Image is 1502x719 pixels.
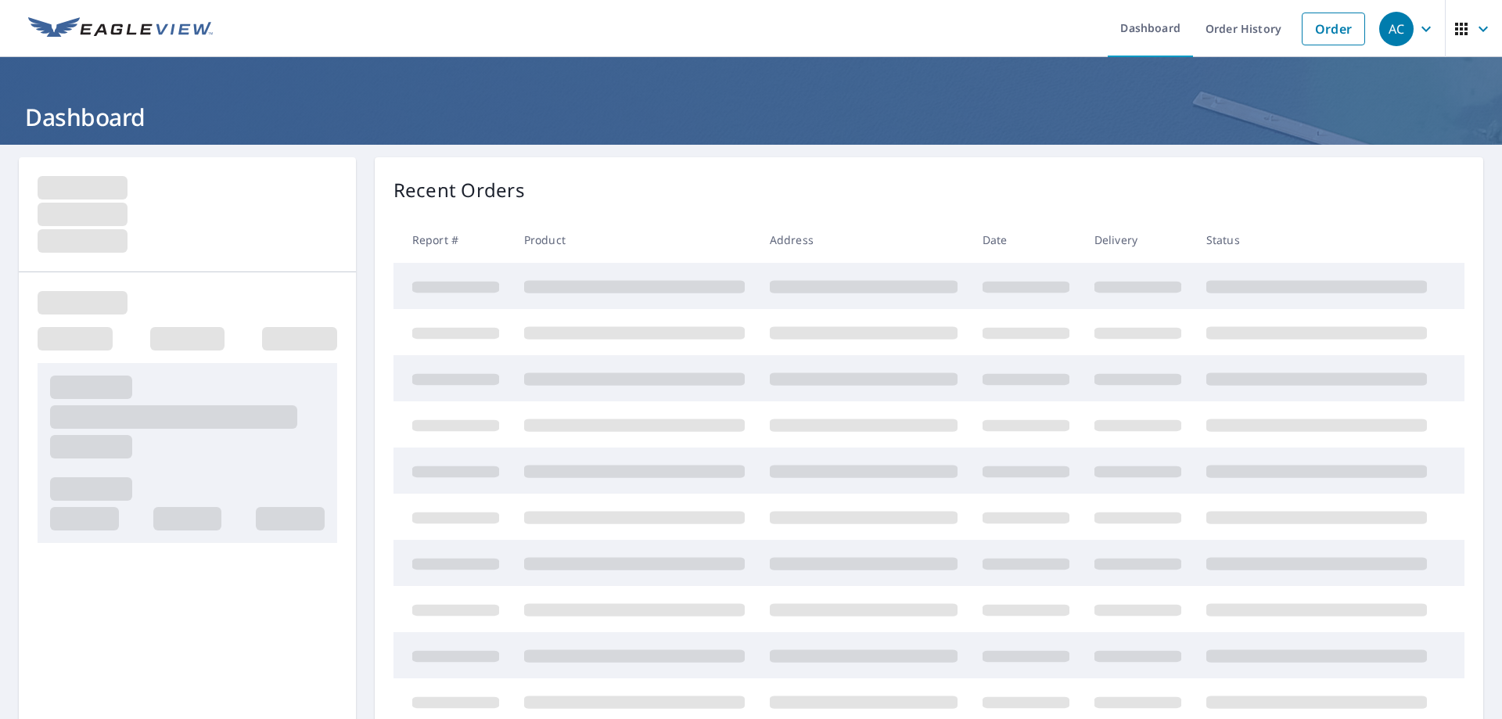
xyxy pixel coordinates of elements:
p: Recent Orders [393,176,525,204]
a: Order [1302,13,1365,45]
th: Delivery [1082,217,1194,263]
div: AC [1379,12,1414,46]
th: Address [757,217,970,263]
th: Date [970,217,1082,263]
img: EV Logo [28,17,213,41]
th: Status [1194,217,1439,263]
th: Report # [393,217,512,263]
h1: Dashboard [19,101,1483,133]
th: Product [512,217,757,263]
